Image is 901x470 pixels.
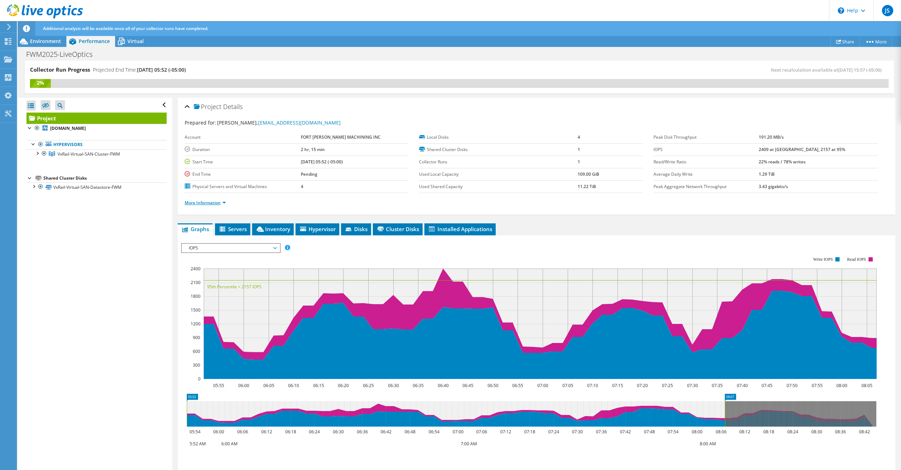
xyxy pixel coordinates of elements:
[261,429,272,435] text: 06:12
[23,50,103,58] h1: FWM2025-LiveOptics
[419,146,578,153] label: Shared Cluster Disks
[345,225,368,233] span: Disks
[380,429,391,435] text: 06:42
[309,429,320,435] text: 06:24
[572,429,583,435] text: 07:30
[238,382,249,388] text: 06:00
[185,183,301,190] label: Physical Servers and Virtual Machines
[759,134,784,140] b: 191.20 MB/s
[285,429,296,435] text: 06:18
[487,382,498,388] text: 06:50
[193,362,200,368] text: 300
[578,134,580,140] b: 4
[437,382,448,388] text: 06:40
[524,429,535,435] text: 07:18
[835,429,846,435] text: 08:36
[26,124,167,133] a: [DOMAIN_NAME]
[26,149,167,158] a: VxRail-Virtual-SAN-Cluster-FWM
[644,429,655,435] text: 07:48
[428,225,492,233] span: Installed Applications
[759,171,775,177] b: 1.29 TiB
[404,429,415,435] text: 06:48
[412,382,423,388] text: 06:35
[58,151,120,157] span: VxRail-Virtual-SAN-Cluster-FWM
[771,67,885,73] span: Next recalculation available at
[654,171,759,178] label: Average Daily Write
[587,382,598,388] text: 07:10
[578,183,596,189] b: 11.22 TiB
[847,257,866,262] text: Read IOPS
[338,382,348,388] text: 06:20
[562,382,573,388] text: 07:05
[759,146,845,152] b: 2409 at [GEOGRAPHIC_DATA], 2157 at 95%
[687,382,698,388] text: 07:30
[612,382,623,388] text: 07:15
[301,183,303,189] b: 4
[191,266,201,272] text: 2400
[691,429,702,435] text: 08:00
[191,321,201,327] text: 1200
[578,171,599,177] b: 109.00 GiB
[313,382,324,388] text: 06:15
[213,429,224,435] text: 06:00
[26,140,167,149] a: Hypervisors
[662,382,673,388] text: 07:25
[193,348,200,354] text: 600
[452,429,463,435] text: 07:00
[813,257,833,262] text: Write IOPS
[191,293,201,299] text: 1800
[301,134,381,140] b: FORT [PERSON_NAME] MACHINING INC
[185,200,226,206] a: More Information
[759,159,806,165] b: 22% reads / 78% writes
[419,183,578,190] label: Used Shared Capacity
[185,119,216,126] label: Prepared for:
[388,382,399,388] text: 06:30
[213,382,224,388] text: 05:55
[185,171,301,178] label: End Time
[189,429,200,435] text: 05:54
[357,429,368,435] text: 06:36
[194,103,221,110] span: Project
[256,225,290,233] span: Inventory
[476,429,487,435] text: 07:06
[43,25,208,31] span: Additional analysis will be available once all of your collector runs have completed.
[736,382,747,388] text: 07:40
[711,382,722,388] text: 07:35
[198,376,201,382] text: 0
[859,36,892,47] a: More
[79,38,110,44] span: Performance
[30,79,51,87] div: 2%
[419,171,578,178] label: Used Local Capacity
[185,134,301,141] label: Account
[263,382,274,388] text: 06:05
[861,382,872,388] text: 08:05
[537,382,548,388] text: 07:00
[301,146,325,152] b: 2 hr, 15 min
[301,159,343,165] b: [DATE] 05:52 (-05:00)
[759,183,788,189] b: 3.43 gigabits/s
[207,284,262,290] text: 95th Percentile = 2157 IOPS
[654,158,759,165] label: Read/Write Ratio
[667,429,678,435] text: 07:54
[838,7,844,14] svg: \n
[363,382,374,388] text: 06:25
[43,174,167,182] div: Shared Cluster Disks
[419,158,578,165] label: Collector Runs
[654,183,759,190] label: Peak Aggregate Network Throughput
[620,429,631,435] text: 07:42
[715,429,726,435] text: 08:06
[26,113,167,124] a: Project
[93,66,186,74] h4: Projected End Time:
[376,225,419,233] span: Cluster Disks
[761,382,772,388] text: 07:45
[739,429,750,435] text: 08:12
[830,36,860,47] a: Share
[137,66,186,73] span: [DATE] 05:52 (-05:00)
[500,429,511,435] text: 07:12
[185,158,301,165] label: Start Time
[637,382,648,388] text: 07:20
[578,146,580,152] b: 1
[223,102,243,111] span: Details
[548,429,559,435] text: 07:24
[763,429,774,435] text: 08:18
